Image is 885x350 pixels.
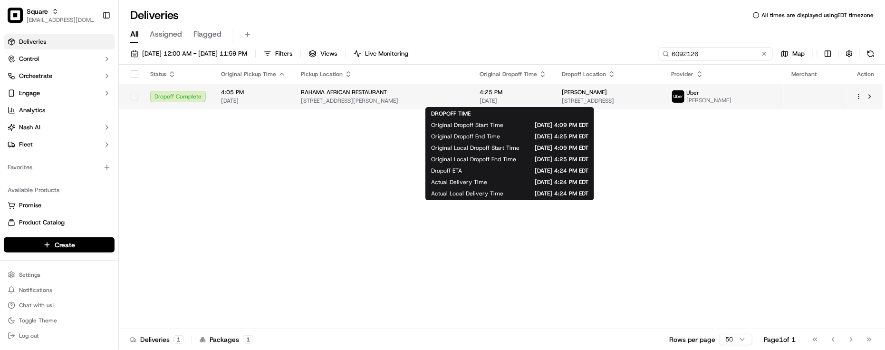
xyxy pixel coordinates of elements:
[365,49,408,58] span: Live Monitoring
[431,178,487,186] span: Actual Delivery Time
[77,134,156,151] a: 💻API Documentation
[95,161,115,168] span: Pylon
[19,332,38,340] span: Log out
[10,10,29,29] img: Nash
[260,47,297,60] button: Filters
[792,49,805,58] span: Map
[32,91,156,100] div: Start new chat
[19,140,33,149] span: Fleet
[480,88,547,96] span: 4:25 PM
[10,91,27,108] img: 1736555255976-a54dd68f-1ca7-489b-9aae-adbdc363a1c4
[19,123,40,132] span: Nash AI
[764,335,796,344] div: Page 1 of 1
[4,160,115,175] div: Favorites
[55,240,75,250] span: Create
[431,110,471,117] span: DROPOFF TIME
[791,70,817,78] span: Merchant
[19,106,45,115] span: Analytics
[130,335,184,344] div: Deliveries
[4,86,115,101] button: Engage
[221,88,286,96] span: 4:05 PM
[519,121,588,129] span: [DATE] 4:09 PM EDT
[502,178,588,186] span: [DATE] 4:24 PM EDT
[4,4,98,27] button: SquareSquare[EMAIL_ADDRESS][DOMAIN_NAME]
[320,49,337,58] span: Views
[142,49,247,58] span: [DATE] 12:00 AM - [DATE] 11:59 PM
[431,144,519,152] span: Original Local Dropoff Start Time
[672,90,684,103] img: uber-new-logo.jpeg
[669,335,715,344] p: Rows per page
[150,29,182,40] span: Assigned
[150,70,166,78] span: Status
[4,68,115,84] button: Orchestrate
[4,329,115,342] button: Log out
[562,97,656,105] span: [STREET_ADDRESS]
[130,29,138,40] span: All
[480,70,537,78] span: Original Dropoff Time
[431,133,500,140] span: Original Dropoff End Time
[431,167,462,175] span: Dropoff ETA
[67,161,115,168] a: Powered byPylon
[243,335,253,344] div: 1
[4,183,115,198] div: Available Products
[4,283,115,297] button: Notifications
[519,190,588,197] span: [DATE] 4:24 PM EDT
[4,34,115,49] a: Deliveries
[126,47,251,60] button: [DATE] 12:00 AM - [DATE] 11:59 PM
[531,156,588,163] span: [DATE] 4:25 PM EDT
[431,121,503,129] span: Original Dropoff Start Time
[10,139,17,146] div: 📗
[659,47,773,60] input: Type to search
[515,133,588,140] span: [DATE] 4:25 PM EDT
[275,49,292,58] span: Filters
[431,156,516,163] span: Original Local Dropoff End Time
[431,190,503,197] span: Actual Local Delivery Time
[80,139,88,146] div: 💻
[4,314,115,327] button: Toggle Theme
[19,301,54,309] span: Chat with us!
[4,237,115,253] button: Create
[8,8,23,23] img: Square
[761,11,874,19] span: All times are displayed using EDT timezone
[4,198,115,213] button: Promise
[19,138,73,147] span: Knowledge Base
[32,100,120,108] div: We're available if you need us!
[672,70,694,78] span: Provider
[27,16,95,24] button: [EMAIL_ADDRESS][DOMAIN_NAME]
[535,144,588,152] span: [DATE] 4:09 PM EDT
[8,218,111,227] a: Product Catalog
[90,138,153,147] span: API Documentation
[193,29,221,40] span: Flagged
[19,317,57,324] span: Toggle Theme
[19,201,41,210] span: Promise
[687,89,700,97] span: Uber
[305,47,341,60] button: Views
[19,271,40,279] span: Settings
[4,120,115,135] button: Nash AI
[301,88,387,96] span: RAHAMA AFRICAN RESTAURANT
[4,103,115,118] a: Analytics
[562,88,607,96] span: [PERSON_NAME]
[562,70,606,78] span: Dropoff Location
[301,97,464,105] span: [STREET_ADDRESS][PERSON_NAME]
[19,218,65,227] span: Product Catalog
[10,38,173,53] p: Welcome 👋
[27,7,48,16] button: Square
[777,47,809,60] button: Map
[4,51,115,67] button: Control
[301,70,343,78] span: Pickup Location
[19,72,52,80] span: Orchestrate
[687,97,732,104] span: [PERSON_NAME]
[173,335,184,344] div: 1
[19,38,46,46] span: Deliveries
[25,61,171,71] input: Got a question? Start typing here...
[4,215,115,230] button: Product Catalog
[480,97,547,105] span: [DATE]
[19,89,40,97] span: Engage
[6,134,77,151] a: 📗Knowledge Base
[864,47,877,60] button: Refresh
[4,137,115,152] button: Fleet
[19,286,52,294] span: Notifications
